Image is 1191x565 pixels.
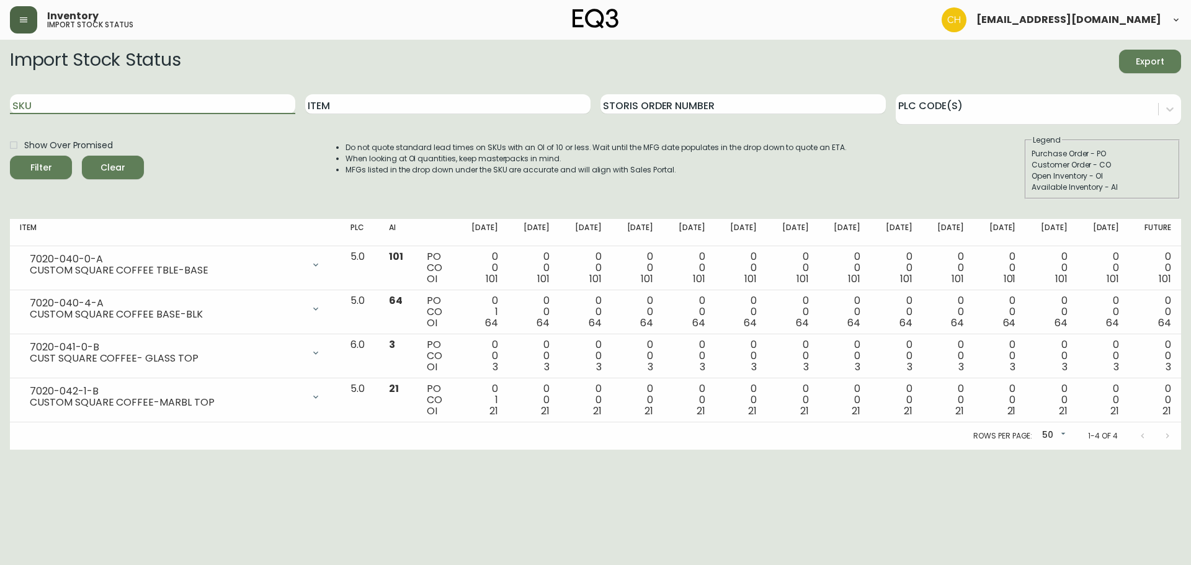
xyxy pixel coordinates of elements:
span: Clear [92,160,134,176]
span: OI [427,272,437,286]
span: Inventory [47,11,99,21]
th: [DATE] [456,219,507,246]
span: 21 [904,404,912,418]
span: 21 [1110,404,1119,418]
span: 21 [541,404,550,418]
th: Future [1129,219,1181,246]
div: 0 0 [725,251,757,285]
span: 64 [485,316,498,330]
div: 0 0 [777,339,808,373]
span: 3 [855,360,860,374]
span: 101 [589,272,602,286]
td: 5.0 [341,378,378,422]
div: 0 0 [622,339,653,373]
div: PO CO [427,339,447,373]
div: 0 0 [518,295,550,329]
div: Available Inventory - AI [1032,182,1173,193]
span: 3 [803,360,809,374]
span: [EMAIL_ADDRESS][DOMAIN_NAME] [976,15,1161,25]
span: 3 [1166,360,1171,374]
th: AI [379,219,417,246]
span: 101 [1055,272,1068,286]
span: 101 [389,249,403,264]
div: 0 0 [777,251,808,285]
p: Rows per page: [973,430,1032,442]
div: 7020-042-1-BCUSTOM SQUARE COFFEE-MARBL TOP [20,383,331,411]
div: Filter [30,160,52,176]
td: 6.0 [341,334,378,378]
h5: import stock status [47,21,133,29]
div: 0 0 [829,339,860,373]
div: 7020-041-0-B [30,342,303,353]
span: Show Over Promised [24,139,113,152]
th: [DATE] [922,219,974,246]
div: 0 0 [932,295,964,329]
div: 0 0 [984,383,1015,417]
div: 0 0 [829,383,860,417]
span: 101 [952,272,964,286]
div: 0 0 [984,295,1015,329]
div: 7020-040-0-A [30,254,303,265]
span: 21 [800,404,809,418]
div: 0 0 [829,295,860,329]
span: 64 [899,316,912,330]
div: 0 0 [777,383,808,417]
span: 64 [1158,316,1171,330]
div: 50 [1037,425,1068,446]
div: 7020-040-4-A [30,298,303,309]
div: 0 0 [622,295,653,329]
div: CUSTOM SQUARE COFFEE TBLE-BASE [30,265,303,276]
div: 0 0 [984,339,1015,373]
th: [DATE] [819,219,870,246]
span: 3 [544,360,550,374]
img: logo [573,9,618,29]
div: 0 0 [932,339,964,373]
div: PO CO [427,295,447,329]
th: [DATE] [1077,219,1129,246]
div: 7020-040-4-ACUSTOM SQUARE COFFEE BASE-BLK [20,295,331,323]
span: 101 [1107,272,1119,286]
li: Do not quote standard lead times on SKUs with an OI of 10 or less. Wait until the MFG date popula... [346,142,847,153]
span: 21 [489,404,498,418]
li: MFGs listed in the drop down under the SKU are accurate and will align with Sales Portal. [346,164,847,176]
div: 0 0 [673,339,705,373]
span: 3 [958,360,964,374]
span: 3 [648,360,653,374]
span: 64 [1003,316,1016,330]
div: 0 0 [673,251,705,285]
span: 21 [1007,404,1016,418]
span: 3 [700,360,705,374]
div: 0 0 [518,383,550,417]
span: 64 [847,316,860,330]
span: 101 [693,272,705,286]
div: 0 0 [673,383,705,417]
span: 101 [537,272,550,286]
div: 0 0 [569,295,601,329]
div: 0 0 [1087,339,1119,373]
span: 21 [1059,404,1068,418]
div: 0 0 [466,251,497,285]
div: 0 0 [880,295,912,329]
div: 0 0 [569,339,601,373]
div: PO CO [427,251,447,285]
div: 0 0 [880,383,912,417]
span: 21 [955,404,964,418]
span: 64 [589,316,602,330]
span: 64 [692,316,705,330]
div: 0 0 [622,251,653,285]
th: [DATE] [715,219,767,246]
td: 5.0 [341,246,378,290]
span: 64 [1055,316,1068,330]
div: 0 1 [466,383,497,417]
th: [DATE] [612,219,663,246]
span: 3 [751,360,757,374]
span: 64 [951,316,964,330]
div: 0 0 [932,383,964,417]
div: 0 0 [880,251,912,285]
div: 0 0 [1035,251,1067,285]
div: CUST SQUARE COFFEE- GLASS TOP [30,353,303,364]
th: [DATE] [870,219,922,246]
div: 0 0 [673,295,705,329]
div: CUSTOM SQUARE COFFEE-MARBL TOP [30,397,303,408]
img: 6288462cea190ebb98a2c2f3c744dd7e [942,7,966,32]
